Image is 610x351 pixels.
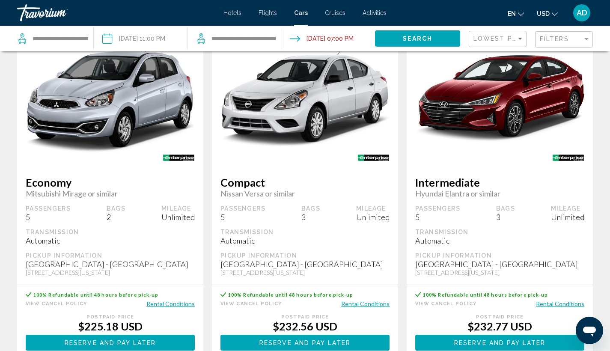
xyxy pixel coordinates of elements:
div: Mileage [551,205,584,212]
span: en [508,10,516,17]
a: Reserve and pay later [26,337,195,346]
div: 3 [301,212,321,222]
button: Reserve and pay later [220,335,390,351]
span: Reserve and pay later [65,339,156,346]
div: Passengers [220,205,265,212]
a: Reserve and pay later [415,337,584,346]
div: Unlimited [356,212,390,222]
img: primary.png [407,51,593,147]
div: Mileage [161,205,195,212]
span: Lowest Price [473,35,529,42]
button: User Menu [571,4,593,22]
span: Hyundai Elantra or similar [415,189,584,198]
div: Automatic [26,236,195,245]
div: Automatic [220,236,390,245]
button: Change language [508,7,524,20]
div: Passengers [26,205,71,212]
div: 2 [107,212,126,222]
div: Bags [496,205,515,212]
span: Mitsubishi Mirage or similar [26,189,195,198]
button: View Cancel Policy [415,300,476,308]
button: Change currency [537,7,558,20]
span: Intermediate [415,176,584,189]
button: Search [375,30,460,46]
a: Cars [294,9,308,16]
span: AD [577,9,587,17]
div: [STREET_ADDRESS][US_STATE] [415,269,584,276]
div: Transmission [415,228,584,236]
div: Unlimited [551,212,584,222]
span: Compact [220,176,390,189]
div: [STREET_ADDRESS][US_STATE] [220,269,390,276]
button: Drop-off date: Aug 18, 2025 07:00 PM [290,26,354,51]
span: Filters [540,36,569,42]
span: Economy [26,176,195,189]
button: Rental Conditions [146,300,195,308]
div: Pickup Information [415,252,584,259]
div: Postpaid Price [26,314,195,320]
iframe: Button to launch messaging window [576,317,603,344]
span: Nissan Versa or similar [220,189,390,198]
div: Unlimited [161,212,195,222]
a: Activities [363,9,387,16]
span: 100% Refundable until 48 hours before pick-up [228,292,354,297]
div: 3 [496,212,515,222]
button: View Cancel Policy [26,300,87,308]
span: Reserve and pay later [259,339,351,346]
span: 100% Refundable until 48 hours before pick-up [33,292,159,297]
div: Transmission [26,228,195,236]
img: ENTERPRISE [349,148,398,167]
img: ENTERPRISE [544,148,593,167]
div: 5 [26,212,71,222]
img: primary.png [212,46,398,152]
div: $225.18 USD [26,320,195,333]
span: USD [537,10,550,17]
div: 5 [415,212,460,222]
button: View Cancel Policy [220,300,282,308]
div: Bags [107,205,126,212]
img: ENTERPRISE [154,148,203,167]
span: Search [403,36,433,42]
div: $232.77 USD [415,320,584,333]
span: 100% Refundable until 48 hours before pick-up [423,292,548,297]
a: Reserve and pay later [220,337,390,346]
div: Automatic [415,236,584,245]
a: Hotels [223,9,241,16]
div: [STREET_ADDRESS][US_STATE] [26,269,195,276]
mat-select: Sort by [473,36,524,43]
button: Reserve and pay later [415,335,584,351]
div: Pickup Information [26,252,195,259]
div: Transmission [220,228,390,236]
div: Mileage [356,205,390,212]
img: primary.png [17,39,203,158]
div: 5 [220,212,265,222]
div: [GEOGRAPHIC_DATA] - [GEOGRAPHIC_DATA] [415,259,584,269]
div: [GEOGRAPHIC_DATA] - [GEOGRAPHIC_DATA] [26,259,195,269]
button: Rental Conditions [341,300,390,308]
div: Postpaid Price [415,314,584,320]
span: Reserve and pay later [454,339,545,346]
a: Cruises [325,9,345,16]
button: Filter [535,31,593,48]
a: Travorium [17,4,215,21]
button: Pickup date: Aug 15, 2025 11:00 PM [102,26,165,51]
div: Postpaid Price [220,314,390,320]
div: $232.56 USD [220,320,390,333]
div: Pickup Information [220,252,390,259]
button: Rental Conditions [536,300,584,308]
div: [GEOGRAPHIC_DATA] - [GEOGRAPHIC_DATA] [220,259,390,269]
div: Passengers [415,205,460,212]
a: Flights [259,9,277,16]
div: Bags [301,205,321,212]
button: Reserve and pay later [26,335,195,351]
